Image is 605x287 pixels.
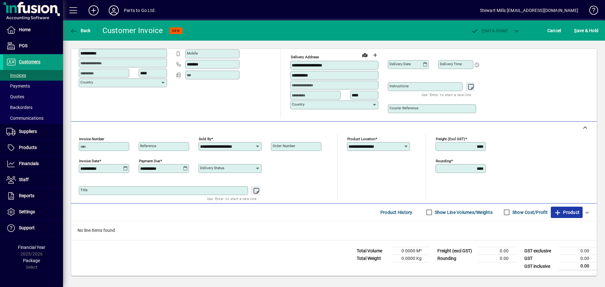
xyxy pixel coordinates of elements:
button: Save & Hold [573,25,600,36]
label: Show Cost/Profit [511,209,548,215]
span: Reports [19,193,34,198]
mat-label: Delivery status [200,166,224,170]
span: Customers [19,59,40,64]
span: Invoices [6,73,26,78]
td: 0.00 [559,247,597,255]
td: 0.00 [559,255,597,262]
mat-label: Sold by [199,137,211,141]
span: NEW [172,29,180,33]
span: Staff [19,177,29,182]
mat-hint: Use 'Enter' to start a new line [422,91,471,98]
td: 0.00 [478,255,516,262]
mat-label: Product location [347,137,375,141]
button: Add [84,5,104,16]
a: Products [3,140,63,156]
mat-label: Payment due [139,159,160,163]
button: Product History [378,207,415,218]
div: Parts to Go Ltd. [124,5,156,15]
mat-label: Country [292,102,304,106]
td: Freight (excl GST) [434,247,478,255]
span: Communications [6,116,43,121]
span: Home [19,27,31,32]
mat-label: Country [80,80,93,84]
a: Financials [3,156,63,172]
mat-hint: Use 'Enter' to start a new line [207,195,256,202]
td: 0.0000 M³ [391,247,429,255]
div: Customer Invoice [102,26,163,36]
a: Backorders [3,102,63,113]
a: Support [3,220,63,236]
mat-label: Order number [273,144,295,148]
button: Product [551,207,583,218]
a: Communications [3,113,63,123]
button: Choose address [370,50,380,60]
span: Backorders [6,105,32,110]
span: ave & Hold [574,26,598,36]
span: Quotes [6,94,24,99]
span: S [574,28,577,33]
a: Suppliers [3,124,63,140]
mat-label: Mobile [187,51,198,55]
div: Stewart Mills [EMAIL_ADDRESS][DOMAIN_NAME] [480,5,578,15]
span: Financial Year [18,245,45,250]
span: Financials [19,161,39,166]
td: 0.0000 Kg [391,255,429,262]
td: GST exclusive [521,247,559,255]
mat-label: Title [80,188,88,192]
span: Products [19,145,37,150]
a: Knowledge Base [585,1,597,22]
td: 0.00 [478,247,516,255]
a: POS [3,38,63,54]
td: GST inclusive [521,262,559,270]
span: P [482,28,485,33]
label: Show Line Volumes/Weights [434,209,493,215]
a: Home [3,22,63,38]
a: Reports [3,188,63,204]
span: Settings [19,209,35,214]
a: View on map [360,50,370,60]
span: Package [23,258,40,263]
a: Payments [3,81,63,91]
span: Product [554,207,579,217]
td: Total Volume [354,247,391,255]
td: 0.00 [559,262,597,270]
span: Support [19,225,35,230]
td: GST [521,255,559,262]
span: Payments [6,83,30,89]
mat-label: Instructions [389,84,409,88]
mat-label: Courier Reference [389,106,418,110]
span: Product History [380,207,412,217]
mat-label: Invoice date [79,159,99,163]
a: Quotes [3,91,63,102]
span: ost & Email [471,28,507,33]
app-page-header-button: Back [63,25,98,36]
a: Staff [3,172,63,188]
span: Cancel [547,26,561,36]
span: Suppliers [19,129,37,134]
mat-label: Reference [140,144,156,148]
mat-label: Freight (excl GST) [436,137,465,141]
mat-label: Delivery time [440,62,462,66]
mat-label: Invoice number [79,137,104,141]
span: POS [19,43,27,48]
button: Cancel [546,25,563,36]
a: Settings [3,204,63,220]
button: Post & Email [468,25,510,36]
mat-label: Rounding [436,159,451,163]
button: Back [68,25,92,36]
button: Profile [104,5,124,16]
div: No line items found [71,221,597,240]
td: Rounding [434,255,478,262]
mat-label: Delivery date [389,62,411,66]
span: Back [70,28,91,33]
a: Invoices [3,70,63,81]
td: Total Weight [354,255,391,262]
